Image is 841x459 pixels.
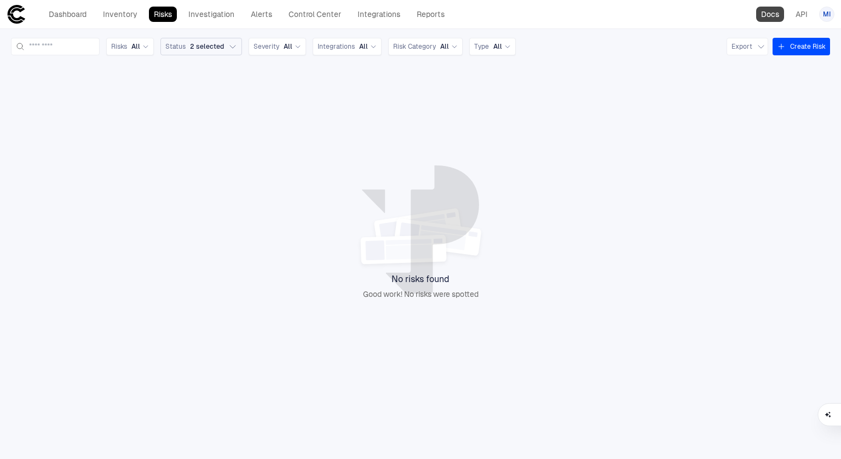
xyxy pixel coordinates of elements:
[284,7,346,22] a: Control Center
[353,7,405,22] a: Integrations
[246,7,277,22] a: Alerts
[474,42,489,51] span: Type
[318,42,355,51] span: Integrations
[254,42,279,51] span: Severity
[823,10,831,19] span: MI
[190,42,224,51] span: 2 selected
[791,7,813,22] a: API
[773,38,830,55] button: Create Risk
[111,42,127,51] span: Risks
[391,274,450,285] span: No risks found
[44,7,91,22] a: Dashboard
[727,38,768,55] button: Export
[160,38,242,55] button: Status2 selected
[359,42,368,51] span: All
[756,7,784,22] a: Docs
[412,7,450,22] a: Reports
[183,7,239,22] a: Investigation
[493,42,502,51] span: All
[165,42,186,51] span: Status
[363,289,479,299] span: Good work! No risks were spotted
[440,42,449,51] span: All
[284,42,292,51] span: All
[149,7,177,22] a: Risks
[98,7,142,22] a: Inventory
[131,42,140,51] span: All
[393,42,436,51] span: Risk Category
[819,7,834,22] button: MI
